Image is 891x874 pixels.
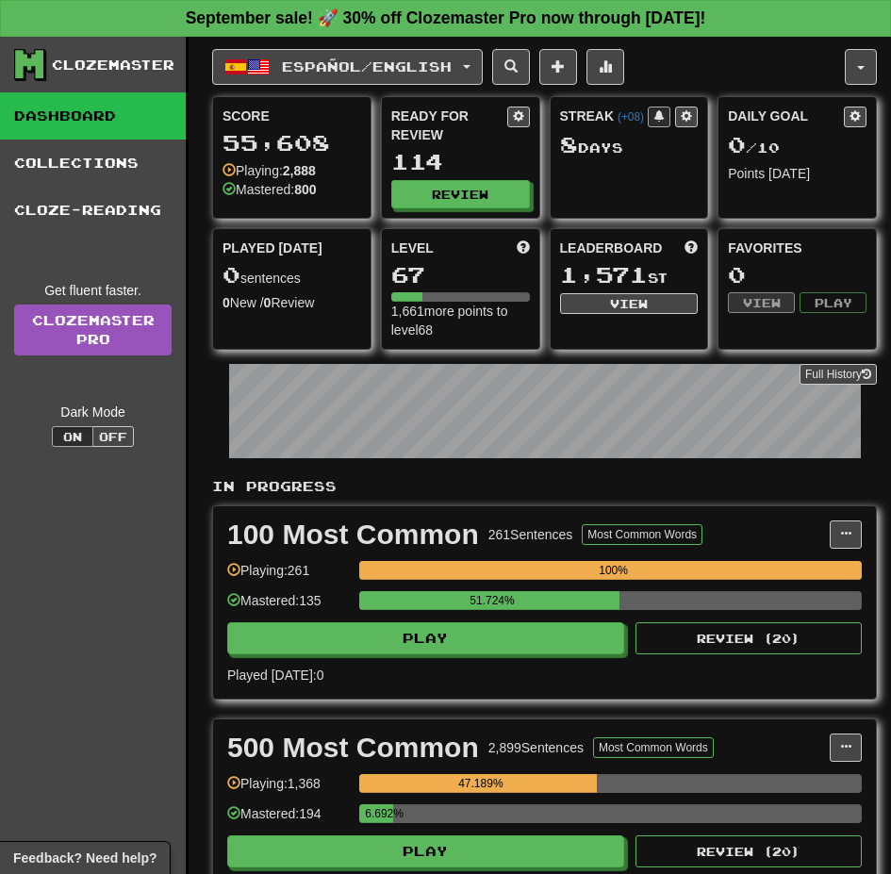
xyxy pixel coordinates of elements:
div: 100% [365,561,862,580]
strong: September sale! 🚀 30% off Clozemaster Pro now through [DATE]! [186,8,706,27]
div: Mastered: [223,180,317,199]
div: Clozemaster [52,56,174,74]
button: Review (20) [635,835,862,867]
div: Day s [560,133,699,157]
div: sentences [223,263,361,288]
div: 114 [391,150,530,173]
div: Dark Mode [14,403,172,421]
button: Play [227,835,624,867]
div: Points [DATE] [728,164,866,183]
div: 500 Most Common [227,734,479,762]
div: st [560,263,699,288]
button: Review (20) [635,622,862,654]
span: Played [DATE]: 0 [227,668,323,683]
div: 0 [728,263,866,287]
button: Search sentences [492,49,530,85]
a: (+08) [618,110,644,124]
strong: 2,888 [283,163,316,178]
span: / 10 [728,140,780,156]
div: Favorites [728,239,866,257]
div: Mastered: 194 [227,804,350,835]
button: On [52,426,93,447]
span: Score more points to level up [517,239,530,257]
button: Most Common Words [582,524,702,545]
p: In Progress [212,477,877,496]
button: Play [800,292,866,313]
span: Leaderboard [560,239,663,257]
div: Daily Goal [728,107,844,127]
div: 55,608 [223,131,361,155]
div: New / Review [223,293,361,312]
button: View [560,293,699,314]
div: Playing: 261 [227,561,350,592]
div: Playing: 1,368 [227,774,350,805]
span: 0 [223,261,240,288]
div: 100 Most Common [227,520,479,549]
strong: 0 [223,295,230,310]
div: Get fluent faster. [14,281,172,300]
div: Streak [560,107,649,125]
div: 51.724% [365,591,619,610]
div: 67 [391,263,530,287]
button: View [728,292,795,313]
button: Full History [800,364,877,385]
div: Score [223,107,361,125]
div: Playing: [223,161,316,180]
div: 261 Sentences [488,525,573,544]
button: Most Common Words [593,737,714,758]
div: 2,899 Sentences [488,738,584,757]
strong: 0 [264,295,272,310]
button: More stats [586,49,624,85]
button: Off [92,426,134,447]
div: 1,661 more points to level 68 [391,302,530,339]
a: ClozemasterPro [14,305,172,355]
span: 8 [560,131,578,157]
span: Español / English [282,58,452,74]
span: 1,571 [560,261,648,288]
div: Ready for Review [391,107,507,144]
div: 6.692% [365,804,392,823]
button: Review [391,180,530,208]
div: 47.189% [365,774,596,793]
div: Mastered: 135 [227,591,350,622]
span: 0 [728,131,746,157]
button: Add sentence to collection [539,49,577,85]
span: This week in points, UTC [685,239,698,257]
span: Open feedback widget [13,849,157,867]
button: Play [227,622,624,654]
span: Level [391,239,434,257]
button: Español/English [212,49,483,85]
span: Played [DATE] [223,239,322,257]
strong: 800 [294,182,316,197]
